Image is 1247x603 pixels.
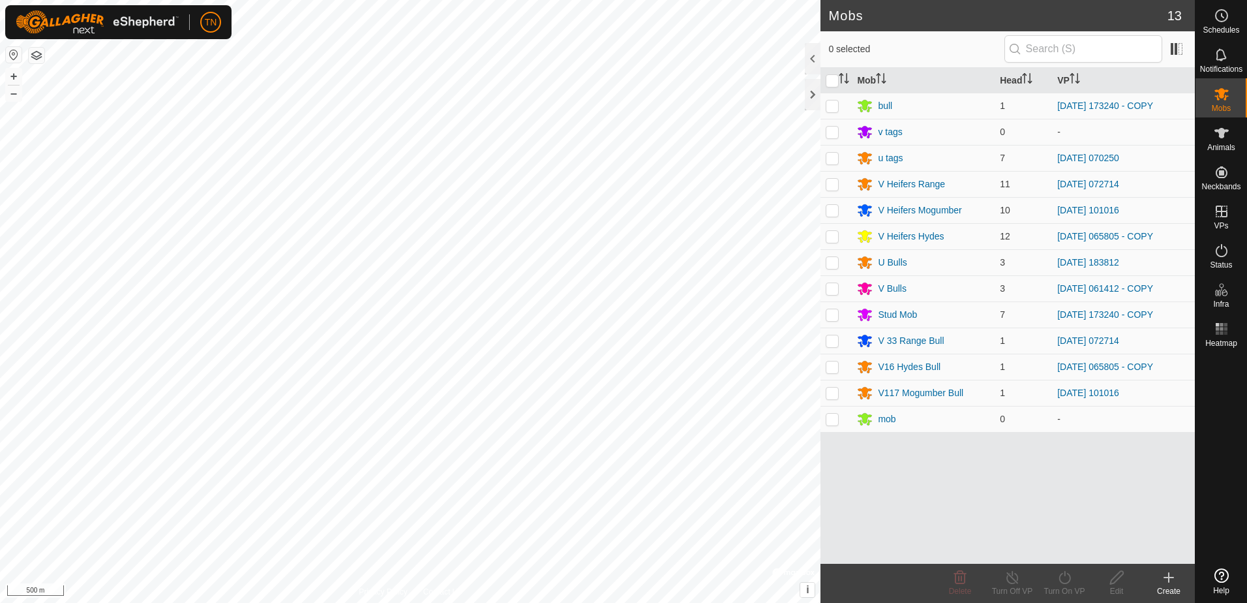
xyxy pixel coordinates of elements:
span: Delete [949,587,972,596]
div: V117 Mogumber Bull [878,386,963,400]
div: V Heifers Range [878,178,945,191]
span: 11 [1000,179,1010,189]
div: Edit [1090,585,1143,597]
div: Turn Off VP [986,585,1038,597]
span: Help [1213,587,1229,595]
a: [DATE] 173240 - COPY [1057,100,1153,111]
div: mob [878,412,895,426]
span: Heatmap [1205,339,1237,347]
a: [DATE] 072714 [1057,179,1119,189]
span: Status [1210,261,1232,269]
a: [DATE] 183812 [1057,257,1119,268]
p-sorticon: Activate to sort [876,75,886,85]
button: Map Layers [29,48,44,63]
a: [DATE] 072714 [1057,335,1119,346]
p-sorticon: Activate to sort [1022,75,1032,85]
span: 1 [1000,362,1005,372]
a: Help [1195,563,1247,600]
span: 3 [1000,283,1005,294]
h2: Mobs [828,8,1167,23]
span: i [806,584,809,595]
span: 7 [1000,309,1005,320]
span: 3 [1000,257,1005,268]
span: Schedules [1203,26,1239,34]
span: TN [205,16,217,29]
div: Stud Mob [878,308,917,322]
p-sorticon: Activate to sort [839,75,849,85]
div: u tags [878,151,903,165]
span: Infra [1213,300,1229,308]
span: Mobs [1212,104,1231,112]
a: [DATE] 061412 - COPY [1057,283,1153,294]
span: Notifications [1200,65,1242,73]
a: [DATE] 101016 [1057,205,1119,215]
span: Animals [1207,144,1235,151]
button: – [6,85,22,101]
a: [DATE] 065805 - COPY [1057,362,1153,372]
div: v tags [878,125,902,139]
div: V Bulls [878,282,907,296]
th: Head [995,68,1052,93]
div: Turn On VP [1038,585,1090,597]
div: Create [1143,585,1195,597]
span: Neckbands [1201,183,1240,191]
span: 0 selected [828,42,1004,56]
a: [DATE] 101016 [1057,388,1119,398]
button: Reset Map [6,47,22,63]
span: 10 [1000,205,1010,215]
span: 0 [1000,127,1005,137]
span: 0 [1000,414,1005,424]
div: V Heifers Mogumber [878,204,961,217]
div: U Bulls [878,256,907,270]
span: 7 [1000,153,1005,163]
button: + [6,69,22,84]
span: 1 [1000,335,1005,346]
button: i [800,583,815,597]
img: Gallagher Logo [16,10,179,34]
a: [DATE] 173240 - COPY [1057,309,1153,320]
a: [DATE] 070250 [1057,153,1119,163]
a: Privacy Policy [359,586,408,598]
span: 13 [1167,6,1182,25]
span: 1 [1000,100,1005,111]
input: Search (S) [1004,35,1162,63]
span: VPs [1214,222,1228,230]
th: VP [1052,68,1195,93]
div: V 33 Range Bull [878,334,944,348]
td: - [1052,406,1195,432]
span: 12 [1000,231,1010,241]
td: - [1052,119,1195,145]
div: bull [878,99,892,113]
th: Mob [852,68,995,93]
div: V16 Hydes Bull [878,360,940,374]
a: Contact Us [423,586,462,598]
p-sorticon: Activate to sort [1070,75,1080,85]
span: 1 [1000,388,1005,398]
div: V Heifers Hydes [878,230,944,243]
a: [DATE] 065805 - COPY [1057,231,1153,241]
